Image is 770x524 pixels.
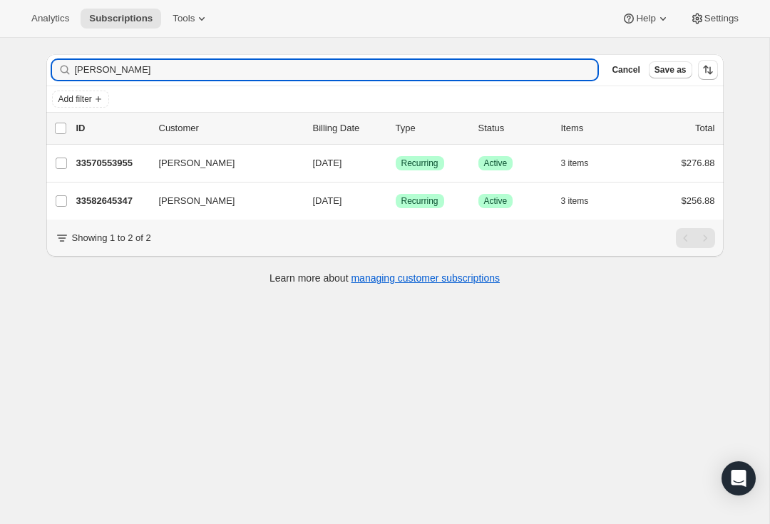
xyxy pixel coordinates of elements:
button: 3 items [561,191,605,211]
span: Analytics [31,13,69,24]
span: Active [484,195,508,207]
span: [DATE] [313,195,342,206]
nav: Pagination [676,228,715,248]
div: Items [561,121,632,135]
span: Settings [704,13,739,24]
div: 33582645347[PERSON_NAME][DATE]SuccessRecurringSuccessActive3 items$256.88 [76,191,715,211]
div: 33570553955[PERSON_NAME][DATE]SuccessRecurringSuccessActive3 items$276.88 [76,153,715,173]
span: $256.88 [682,195,715,206]
span: Active [484,158,508,169]
a: managing customer subscriptions [351,272,500,284]
div: IDCustomerBilling DateTypeStatusItemsTotal [76,121,715,135]
p: Customer [159,121,302,135]
input: Filter subscribers [75,60,598,80]
button: Subscriptions [81,9,161,29]
button: Add filter [52,91,109,108]
p: Billing Date [313,121,384,135]
button: Tools [164,9,217,29]
button: [PERSON_NAME] [150,190,293,212]
button: Analytics [23,9,78,29]
span: Help [636,13,655,24]
div: Open Intercom Messenger [722,461,756,495]
p: Showing 1 to 2 of 2 [72,231,151,245]
span: 3 items [561,195,589,207]
button: 3 items [561,153,605,173]
span: Recurring [401,195,438,207]
span: Add filter [58,93,92,105]
span: 3 items [561,158,589,169]
button: Save as [649,61,692,78]
button: [PERSON_NAME] [150,152,293,175]
p: ID [76,121,148,135]
span: Cancel [612,64,640,76]
p: Total [695,121,714,135]
span: [PERSON_NAME] [159,194,235,208]
button: Sort the results [698,60,718,80]
span: $276.88 [682,158,715,168]
span: [DATE] [313,158,342,168]
p: Learn more about [269,271,500,285]
p: 33570553955 [76,156,148,170]
p: Status [478,121,550,135]
span: Subscriptions [89,13,153,24]
span: [PERSON_NAME] [159,156,235,170]
span: Recurring [401,158,438,169]
span: Tools [173,13,195,24]
button: Help [613,9,678,29]
div: Type [396,121,467,135]
button: Cancel [606,61,645,78]
button: Settings [682,9,747,29]
span: Save as [654,64,687,76]
p: 33582645347 [76,194,148,208]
